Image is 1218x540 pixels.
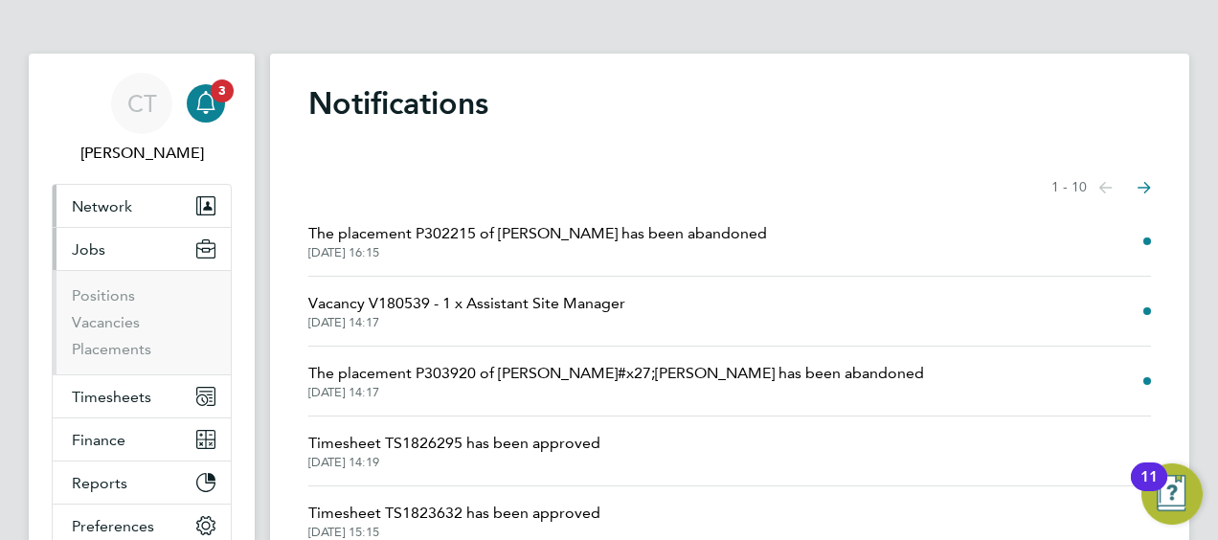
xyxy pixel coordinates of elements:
span: The placement P303920 of [PERSON_NAME]#x27;[PERSON_NAME] has been abandoned [308,362,924,385]
h1: Notifications [308,84,1151,123]
button: Open Resource Center, 11 new notifications [1141,463,1203,525]
span: Network [72,197,132,215]
a: CT[PERSON_NAME] [52,73,232,165]
span: Jobs [72,240,105,259]
div: 11 [1140,477,1158,502]
span: Chloe Taquin [52,142,232,165]
a: Positions [72,286,135,304]
span: Timesheet TS1823632 has been approved [308,502,600,525]
span: The placement P302215 of [PERSON_NAME] has been abandoned [308,222,767,245]
span: 1 - 10 [1051,178,1087,197]
a: Placements [72,340,151,358]
span: Finance [72,431,125,449]
a: 3 [187,73,225,134]
button: Jobs [53,228,231,270]
button: Timesheets [53,375,231,417]
a: Timesheet TS1823632 has been approved[DATE] 15:15 [308,502,600,540]
a: The placement P302215 of [PERSON_NAME] has been abandoned[DATE] 16:15 [308,222,767,260]
span: Reports [72,474,127,492]
button: Finance [53,418,231,461]
span: Timesheet TS1826295 has been approved [308,432,600,455]
span: [DATE] 15:15 [308,525,600,540]
span: 3 [211,79,234,102]
a: Vacancies [72,313,140,331]
span: Vacancy V180539 - 1 x Assistant Site Manager [308,292,625,315]
span: Timesheets [72,388,151,406]
a: Timesheet TS1826295 has been approved[DATE] 14:19 [308,432,600,470]
a: The placement P303920 of [PERSON_NAME]#x27;[PERSON_NAME] has been abandoned[DATE] 14:17 [308,362,924,400]
span: Preferences [72,517,154,535]
nav: Select page of notifications list [1051,169,1151,207]
span: [DATE] 14:19 [308,455,600,470]
span: [DATE] 14:17 [308,315,625,330]
div: Jobs [53,270,231,374]
button: Network [53,185,231,227]
a: Vacancy V180539 - 1 x Assistant Site Manager[DATE] 14:17 [308,292,625,330]
span: [DATE] 16:15 [308,245,767,260]
span: [DATE] 14:17 [308,385,924,400]
span: CT [127,91,157,116]
button: Reports [53,461,231,504]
